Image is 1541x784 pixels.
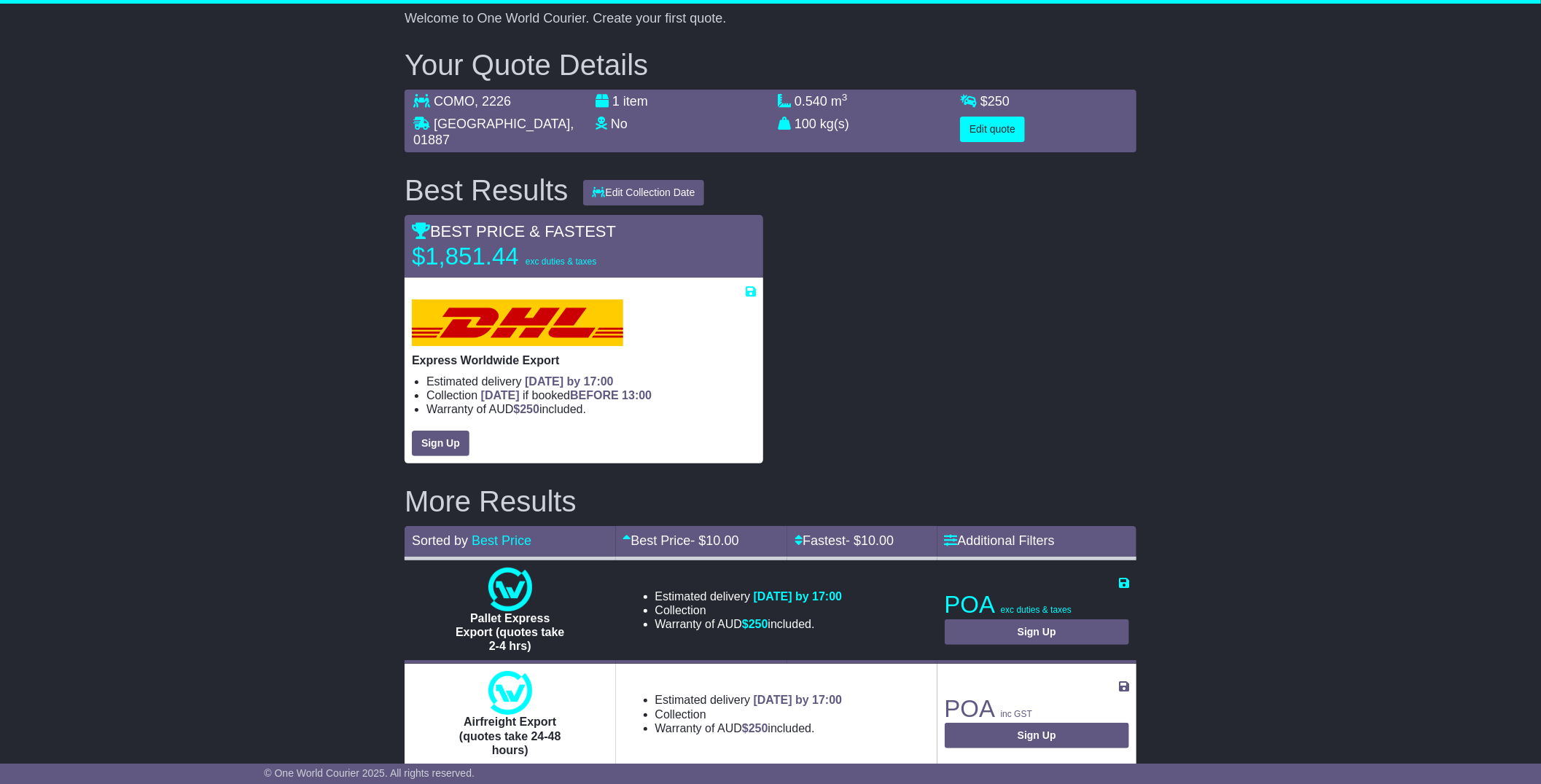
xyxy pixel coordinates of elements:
li: Collection [426,388,756,402]
span: [DATE] by 17:00 [754,590,843,603]
a: Sign Up [412,431,469,456]
li: Estimated delivery [655,693,843,707]
span: if booked [481,389,652,401]
img: One World Courier: Airfreight Export (quotes take 24-48 hours) [488,671,532,715]
a: Additional Filters [945,533,1055,548]
span: Sorted by [412,533,468,548]
span: 250 [520,403,539,415]
p: POA [945,590,1129,619]
li: Collection [655,603,843,617]
span: COMO [434,94,475,109]
li: Estimated delivery [426,375,756,388]
span: Pallet Express Export (quotes take 2-4 hrs) [456,612,564,652]
span: exc duties & taxes [526,256,596,267]
span: 10.00 [706,533,739,548]
span: [GEOGRAPHIC_DATA] [434,117,570,131]
span: BEST PRICE & FASTEST [412,222,616,240]
a: Sign Up [945,619,1129,645]
span: item [623,94,648,109]
img: One World Courier: Pallet Express Export (quotes take 2-4 hrs) [488,568,532,611]
span: , 01887 [413,117,574,147]
a: Sign Up [945,723,1129,748]
span: [DATE] by 17:00 [525,375,614,388]
span: kg(s) [820,117,849,131]
span: © One World Courier 2025. All rights reserved. [264,767,475,779]
p: Express Worldwide Export [412,353,756,367]
a: Best Price [472,533,531,548]
span: $ [742,618,768,630]
sup: 3 [842,92,848,103]
span: 0.540 [795,94,827,109]
span: No [611,117,628,131]
li: Warranty of AUD included. [655,721,843,735]
li: Warranty of AUD included. [426,402,756,416]
span: [DATE] [481,389,520,401]
a: Best Price- $10.00 [623,533,739,548]
span: 1 [612,94,620,109]
a: Fastest- $10.00 [795,533,894,548]
span: m [831,94,848,109]
button: Edit quote [960,117,1025,142]
li: Warranty of AUD included. [655,617,843,631]
span: - $ [846,533,894,548]
li: Collection [655,707,843,721]
span: $ [980,94,1010,109]
span: $ [742,722,768,734]
span: Airfreight Export (quotes take 24-48 hours) [459,716,561,756]
h2: Your Quote Details [405,49,1136,81]
img: DHL: Express Worldwide Export [412,299,623,346]
span: 250 [988,94,1010,109]
span: 250 [749,722,768,734]
span: BEFORE [570,389,619,401]
span: exc duties & taxes [1001,605,1072,615]
p: Welcome to One World Courier. Create your first quote. [405,11,1136,27]
li: Estimated delivery [655,589,843,603]
span: 250 [749,618,768,630]
span: - $ [691,533,739,548]
span: $ [513,403,539,415]
span: 100 [795,117,816,131]
span: 10.00 [861,533,894,548]
p: $1,851.44 [412,242,596,271]
span: inc GST [1001,709,1032,719]
h2: More Results [405,485,1136,517]
div: Best Results [397,174,576,206]
span: [DATE] by 17:00 [754,694,843,706]
p: POA [945,694,1129,724]
span: , 2226 [475,94,511,109]
button: Edit Collection Date [583,180,705,205]
span: 13:00 [622,389,652,401]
